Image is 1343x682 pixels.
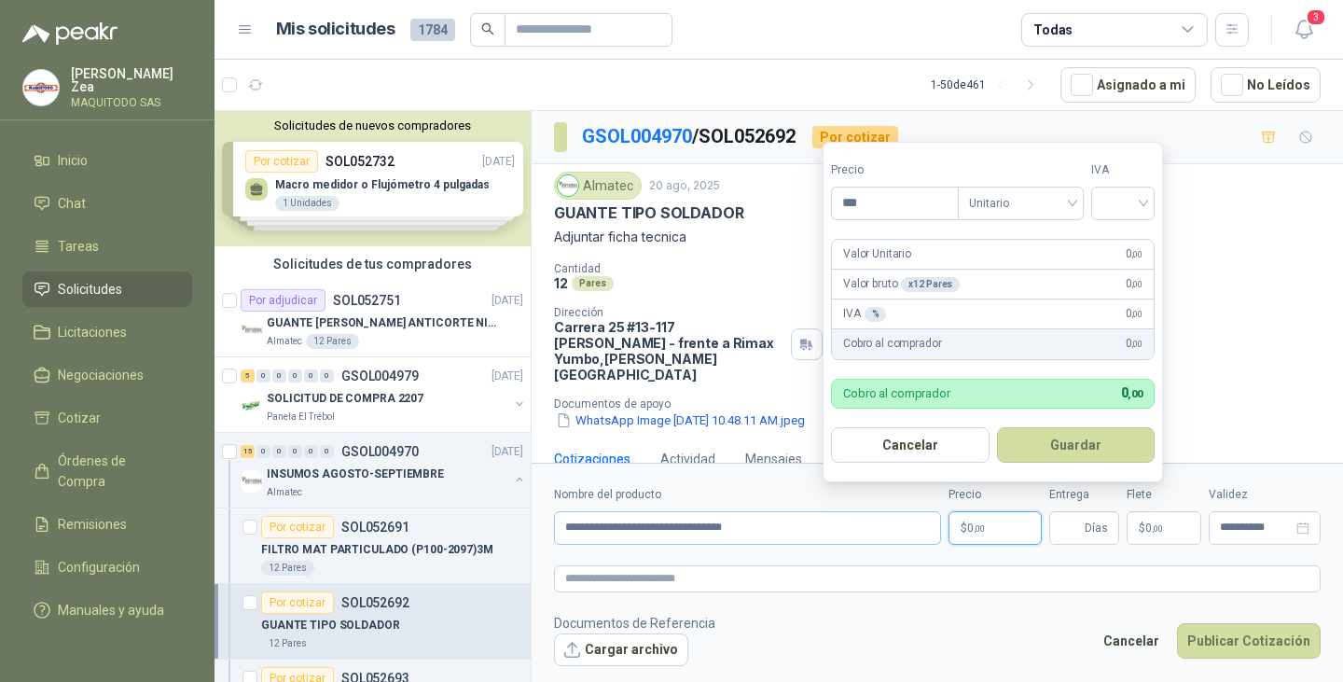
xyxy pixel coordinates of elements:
p: Cantidad [554,262,823,275]
p: GSOL004979 [341,369,419,383]
div: 0 [288,369,302,383]
p: Documentos de apoyo [554,397,1336,411]
button: Guardar [997,427,1156,463]
span: Tareas [58,236,99,257]
span: 0 [1126,275,1142,293]
p: 12 [554,275,568,291]
span: 0 [967,522,985,534]
label: Flete [1127,486,1201,504]
div: 0 [304,445,318,458]
div: Por adjudicar [241,289,325,312]
div: Almatec [554,172,642,200]
label: IVA [1091,161,1155,179]
div: Por cotizar [812,126,898,148]
div: 0 [320,445,334,458]
h1: Mis solicitudes [276,16,395,43]
span: 0 [1145,522,1163,534]
div: 12 Pares [261,561,314,576]
button: No Leídos [1211,67,1321,103]
p: GUANTE TIPO SOLDADOR [554,203,743,223]
p: [PERSON_NAME] Zea [71,67,192,93]
div: 12 Pares [261,636,314,651]
span: ,00 [1131,279,1142,289]
div: 5 [241,369,255,383]
p: $0,00 [948,511,1042,545]
span: Configuración [58,557,140,578]
p: Almatec [267,334,302,349]
a: Órdenes de Compra [22,443,192,499]
label: Precio [948,486,1042,504]
span: ,00 [974,523,985,534]
img: Company Logo [558,175,578,196]
p: GSOL004970 [341,445,419,458]
p: Adjuntar ficha tecnica [554,227,1321,247]
p: IVA [843,305,886,323]
span: Manuales y ayuda [58,600,164,620]
div: 0 [272,369,286,383]
label: Validez [1209,486,1321,504]
p: Dirección [554,306,783,319]
span: Negociaciones [58,365,144,385]
div: Todas [1033,20,1073,40]
span: Cotizar [58,408,101,428]
p: $ 0,00 [1127,511,1201,545]
button: 3 [1287,13,1321,47]
p: GUANTE [PERSON_NAME] ANTICORTE NIV 5 TALLA L [267,314,499,332]
button: WhatsApp Image [DATE] 10.48.11 AM.jpeg [554,411,807,430]
span: Remisiones [58,514,127,535]
p: GUANTE TIPO SOLDADOR [261,617,400,634]
img: Company Logo [241,395,263,417]
div: Mensajes [745,449,802,469]
p: Valor Unitario [843,245,911,263]
a: 5 0 0 0 0 0 GSOL004979[DATE] Company LogoSOLICITUD DE COMPRA 2207Panela El Trébol [241,365,527,425]
a: Manuales y ayuda [22,592,192,628]
div: Por cotizar [261,592,334,614]
p: Panela El Trébol [267,410,335,425]
label: Entrega [1049,486,1119,504]
a: Remisiones [22,507,192,542]
p: [DATE] [492,368,523,385]
span: Licitaciones [58,322,127,342]
label: Nombre del producto [554,486,941,504]
p: Carrera 25 #13-117 [PERSON_NAME] - frente a Rimax Yumbo , [PERSON_NAME][GEOGRAPHIC_DATA] [554,319,783,383]
div: 15 [241,445,255,458]
p: Cobro al comprador [843,335,941,353]
p: INSUMOS AGOSTO-SEPTIEMBRE [267,466,444,483]
span: Chat [58,193,86,214]
div: x 12 Pares [901,277,960,292]
span: 0 [1126,245,1142,263]
div: 0 [256,369,270,383]
p: Almatec [267,485,302,500]
p: / SOL052692 [582,122,797,151]
div: Cotizaciones [554,449,630,469]
p: SOL052691 [341,521,409,534]
p: FILTRO MAT PARTICULADO (P100-2097)3M [261,541,493,559]
a: Por cotizarSOL052691FILTRO MAT PARTICULADO (P100-2097)3M12 Pares [215,508,531,584]
span: ,00 [1131,309,1142,319]
span: 0 [1121,385,1142,400]
div: 0 [320,369,334,383]
div: 1 - 50 de 461 [931,70,1045,100]
span: Días [1085,512,1108,544]
a: GSOL004970 [582,125,692,147]
div: 0 [304,369,318,383]
button: Cargar archivo [554,633,688,667]
span: Inicio [58,150,88,171]
span: 0 [1126,305,1142,323]
button: Publicar Cotización [1177,623,1321,659]
div: % [865,307,887,322]
div: Por cotizar [261,516,334,538]
span: Órdenes de Compra [58,451,174,492]
div: Pares [572,276,614,291]
a: Solicitudes [22,271,192,307]
button: Asignado a mi [1060,67,1196,103]
button: Cancelar [1093,623,1170,659]
div: 0 [272,445,286,458]
img: Company Logo [241,470,263,493]
a: Por adjudicarSOL052751[DATE] Company LogoGUANTE [PERSON_NAME] ANTICORTE NIV 5 TALLA LAlmatec12 Pares [215,282,531,357]
button: Cancelar [831,427,990,463]
p: [DATE] [492,292,523,310]
span: Solicitudes [58,279,122,299]
div: 0 [288,445,302,458]
a: 15 0 0 0 0 0 GSOL004970[DATE] Company LogoINSUMOS AGOSTO-SEPTIEMBREAlmatec [241,440,527,500]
